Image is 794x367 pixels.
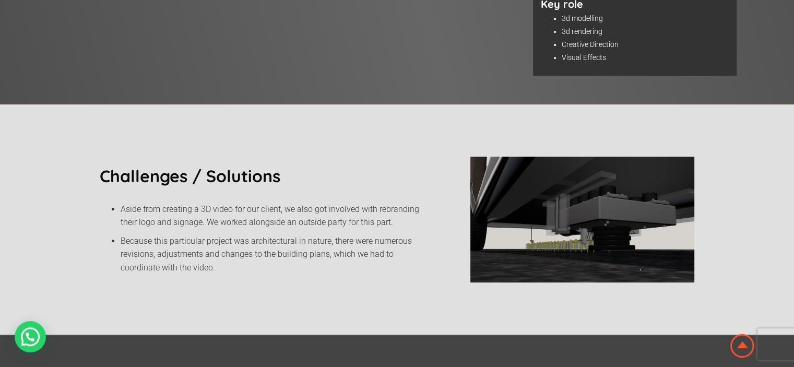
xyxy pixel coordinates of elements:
[562,52,729,63] li: Visual Effects
[562,26,729,37] li: 3d rendering
[728,332,756,360] img: Animation Studio South Africa
[100,168,434,184] h6: Challenges / Solutions
[121,203,434,229] li: Aside from creating a 3D video for our client, we also got involved with rebranding their logo an...
[121,234,434,275] li: Because this particular project was architectural in nature, there were numerous revisions, adjus...
[562,13,729,23] li: 3d modelling
[562,39,729,50] li: Creative Direction
[470,157,694,282] img: 3d animation cape town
